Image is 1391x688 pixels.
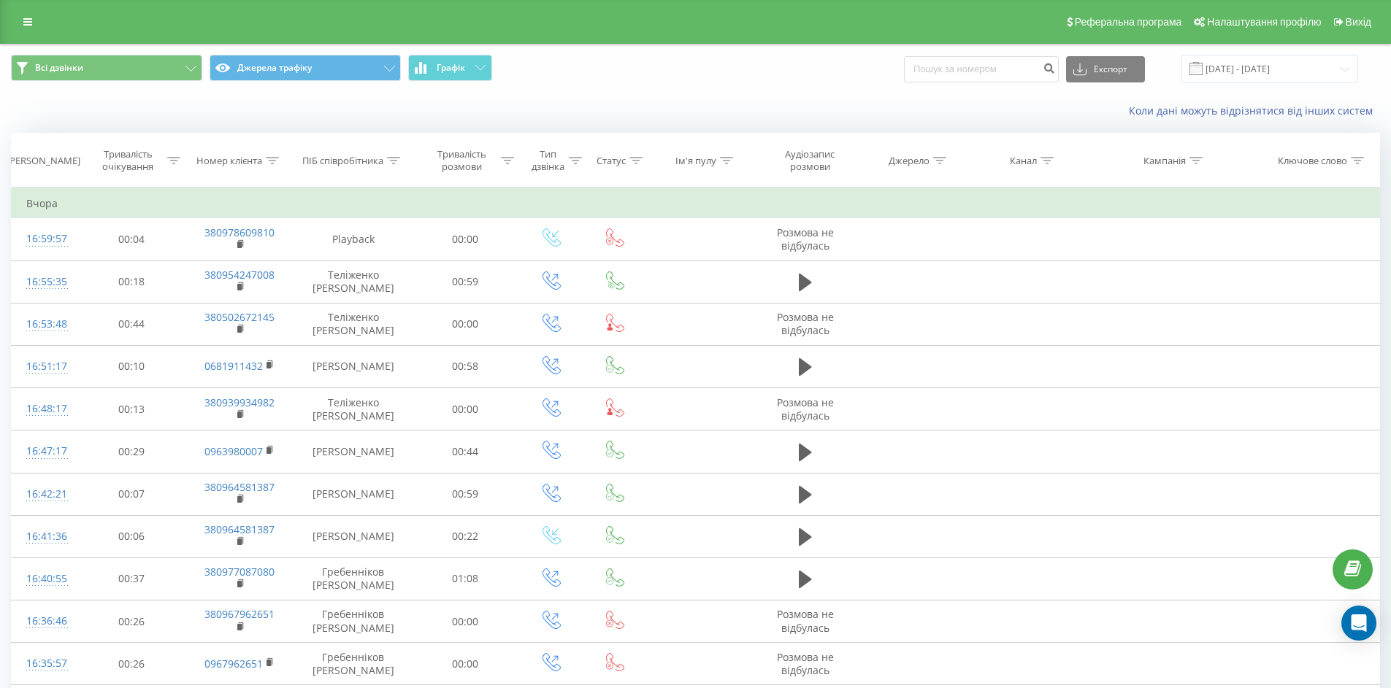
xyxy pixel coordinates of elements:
td: 00:00 [413,218,518,260]
a: 0681911432 [204,359,263,373]
div: Джерело [889,155,930,167]
a: 0963980007 [204,444,263,458]
div: Ключове слово [1278,155,1347,167]
a: 380502672145 [204,310,275,324]
div: Ім'я пулу [675,155,716,167]
div: 16:42:21 [26,480,64,509]
span: Розмова не відбулась [777,395,834,422]
span: Розмова не відбулась [777,310,834,337]
td: Гребенніков [PERSON_NAME] [294,600,413,643]
td: Теліженко [PERSON_NAME] [294,303,413,345]
div: 16:35:57 [26,649,64,678]
div: 16:48:17 [26,395,64,423]
td: [PERSON_NAME] [294,345,413,387]
span: Розмова не відбулась [777,225,834,252]
td: 00:26 [79,600,185,643]
div: 16:47:17 [26,437,64,465]
td: 00:22 [413,515,518,557]
div: 16:40:55 [26,565,64,593]
td: 00:58 [413,345,518,387]
a: 380939934982 [204,395,275,409]
span: Реферальна програма [1075,16,1182,28]
td: 01:08 [413,557,518,600]
button: Всі дзвінки [11,55,202,81]
div: 16:55:35 [26,268,64,296]
div: Номер клієнта [196,155,262,167]
td: Вчора [12,189,1380,218]
a: 380964581387 [204,522,275,536]
button: Графік [408,55,492,81]
div: ПІБ співробітника [302,155,383,167]
div: Канал [1010,155,1037,167]
span: Вихід [1346,16,1371,28]
div: Open Intercom Messenger [1341,606,1376,641]
a: 380967962651 [204,607,275,621]
td: 00:00 [413,388,518,430]
td: Playback [294,218,413,260]
div: Аудіозапис розмови [767,148,852,173]
span: Розмова не відбулась [777,650,834,677]
td: 00:13 [79,388,185,430]
div: 16:36:46 [26,607,64,635]
a: Коли дані можуть відрізнятися вiд інших систем [1129,104,1380,117]
td: 00:26 [79,643,185,685]
td: Гребенніков [PERSON_NAME] [294,643,413,685]
a: 380964581387 [204,480,275,494]
div: Кампанія [1143,155,1186,167]
button: Експорт [1066,56,1145,82]
td: 00:59 [413,473,518,515]
div: Статус [597,155,626,167]
a: 380954247008 [204,268,275,282]
td: 00:44 [79,303,185,345]
button: Джерела трафіку [210,55,401,81]
div: 16:59:57 [26,225,64,253]
td: 00:10 [79,345,185,387]
a: 0967962651 [204,657,263,670]
span: Всі дзвінки [35,62,83,74]
div: 16:41:36 [26,522,64,551]
td: 00:59 [413,260,518,303]
div: [PERSON_NAME] [7,155,80,167]
td: [PERSON_NAME] [294,515,413,557]
div: Тривалість розмови [426,148,498,173]
td: [PERSON_NAME] [294,430,413,473]
a: 380977087080 [204,565,275,579]
td: 00:00 [413,303,518,345]
span: Розмова не відбулась [777,607,834,634]
td: Теліженко [PERSON_NAME] [294,260,413,303]
td: 00:06 [79,515,185,557]
td: 00:07 [79,473,185,515]
td: Гребенніков [PERSON_NAME] [294,557,413,600]
span: Графік [437,63,465,73]
td: Теліженко [PERSON_NAME] [294,388,413,430]
td: 00:00 [413,600,518,643]
td: [PERSON_NAME] [294,473,413,515]
td: 00:00 [413,643,518,685]
td: 00:29 [79,430,185,473]
a: 380978609810 [204,225,275,239]
div: Тривалість очікування [92,148,164,173]
span: Налаштування профілю [1207,16,1321,28]
td: 00:44 [413,430,518,473]
input: Пошук за номером [904,56,1059,82]
td: 00:18 [79,260,185,303]
td: 00:04 [79,218,185,260]
div: Тип дзвінка [531,148,565,173]
div: 16:53:48 [26,310,64,339]
td: 00:37 [79,557,185,600]
div: 16:51:17 [26,352,64,381]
